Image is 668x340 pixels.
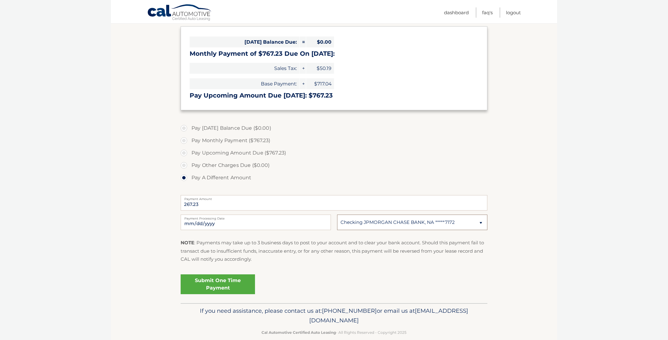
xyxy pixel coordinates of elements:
[300,63,306,74] span: +
[181,215,331,230] input: Payment Date
[306,63,334,74] span: $50.19
[181,195,487,211] input: Payment Amount
[181,274,255,294] a: Submit One Time Payment
[181,195,487,200] label: Payment Amount
[306,37,334,47] span: $0.00
[506,7,521,18] a: Logout
[185,306,483,326] p: If you need assistance, please contact us at: or email us at
[482,7,493,18] a: FAQ's
[190,37,299,47] span: [DATE] Balance Due:
[190,50,478,58] h3: Monthly Payment of $767.23 Due On [DATE]:
[190,92,478,99] h3: Pay Upcoming Amount Due [DATE]: $767.23
[147,4,212,22] a: Cal Automotive
[181,240,194,246] strong: NOTE
[181,122,487,134] label: Pay [DATE] Balance Due ($0.00)
[181,147,487,159] label: Pay Upcoming Amount Due ($767.23)
[185,329,483,336] p: - All Rights Reserved - Copyright 2025
[322,307,377,314] span: [PHONE_NUMBER]
[181,239,487,263] p: : Payments may take up to 3 business days to post to your account and to clear your bank account....
[181,215,331,220] label: Payment Processing Date
[261,330,336,335] strong: Cal Automotive Certified Auto Leasing
[306,78,334,89] span: $717.04
[190,63,299,74] span: Sales Tax:
[444,7,469,18] a: Dashboard
[181,134,487,147] label: Pay Monthly Payment ($767.23)
[181,159,487,172] label: Pay Other Charges Due ($0.00)
[300,37,306,47] span: =
[190,78,299,89] span: Base Payment:
[300,78,306,89] span: +
[181,172,487,184] label: Pay A Different Amount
